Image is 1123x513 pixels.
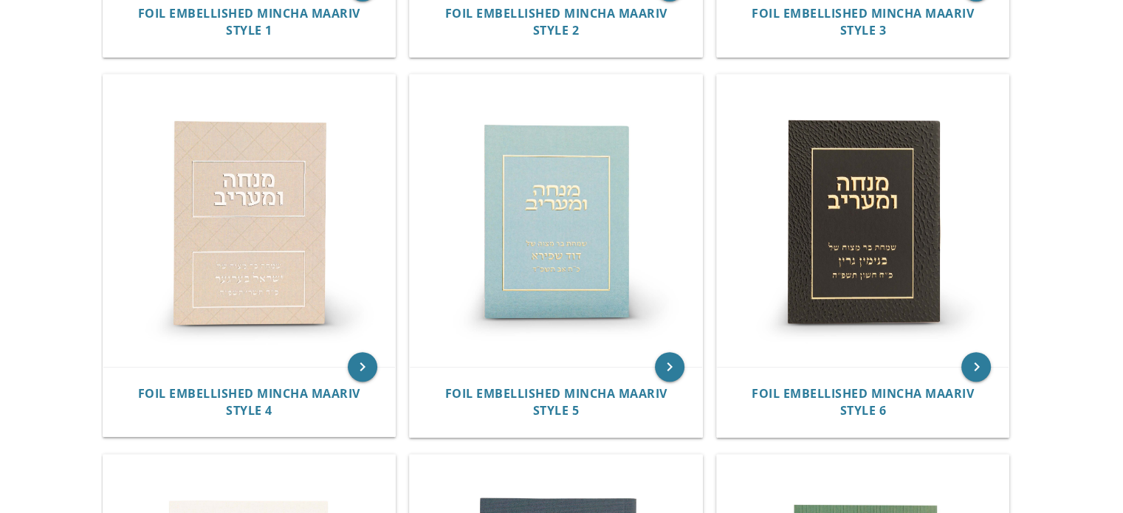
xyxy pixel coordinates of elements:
[444,5,667,38] span: Foil Embellished Mincha Maariv Style 2
[410,75,702,367] img: Foil Embellished Mincha Maariv Style 5
[138,5,360,38] span: Foil Embellished Mincha Maariv Style 1
[752,387,974,418] a: Foil Embellished Mincha Maariv Style 6
[961,352,991,382] a: keyboard_arrow_right
[103,75,396,366] img: Foil Embellished Mincha Maariv Style 4
[655,352,684,382] a: keyboard_arrow_right
[444,7,667,38] a: Foil Embellished Mincha Maariv Style 2
[348,352,377,382] a: keyboard_arrow_right
[138,7,360,38] a: Foil Embellished Mincha Maariv Style 1
[444,385,667,419] span: Foil Embellished Mincha Maariv Style 5
[717,75,1009,367] img: Foil Embellished Mincha Maariv Style 6
[752,5,974,38] span: Foil Embellished Mincha Maariv Style 3
[444,387,667,418] a: Foil Embellished Mincha Maariv Style 5
[752,385,974,419] span: Foil Embellished Mincha Maariv Style 6
[138,387,360,418] a: Foil Embellished Mincha Maariv Style 4
[138,385,360,419] span: Foil Embellished Mincha Maariv Style 4
[752,7,974,38] a: Foil Embellished Mincha Maariv Style 3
